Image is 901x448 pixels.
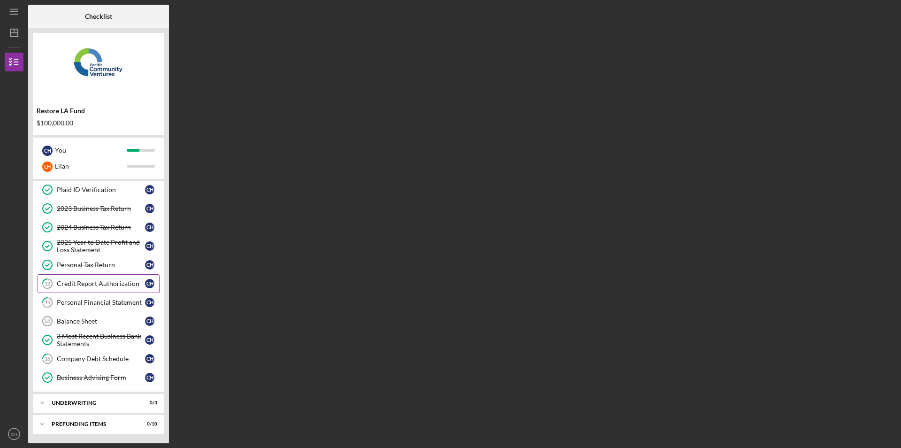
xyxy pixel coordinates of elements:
div: Company Debt Schedule [57,355,145,363]
div: C H [145,298,154,307]
div: 3 Most Recent Business Bank Statements [57,332,145,348]
a: 2023 Business Tax ReturnCH [38,199,160,218]
div: Business Advising Form [57,374,145,381]
div: 0 / 10 [140,421,157,427]
a: Plaid ID VerificationCH [38,180,160,199]
div: Credit Report Authorization [57,280,145,287]
img: Product logo [33,38,164,94]
div: C H [145,185,154,194]
div: C H [145,317,154,326]
a: Business Advising FormCH [38,368,160,387]
a: Personal Tax ReturnCH [38,255,160,274]
div: Lilan [55,158,127,174]
div: Prefunding Items [52,421,134,427]
div: Personal Financial Statement [57,299,145,306]
a: 14Balance SheetCH [38,312,160,331]
div: C H [145,373,154,382]
a: 16Company Debt ScheduleCH [38,349,160,368]
div: Balance Sheet [57,317,145,325]
tspan: 16 [45,356,51,362]
text: CH [11,432,17,437]
div: C H [145,204,154,213]
div: L H [42,162,53,172]
div: C H [145,260,154,270]
div: Plaid ID Verification [57,186,145,193]
div: C H [42,146,53,156]
tspan: 14 [44,318,50,324]
div: C H [145,223,154,232]
div: 0 / 3 [140,400,157,406]
a: 13Personal Financial StatementCH [38,293,160,312]
a: 2025 Year to Date Profit and Loss StatementCH [38,237,160,255]
div: C H [145,354,154,363]
a: 2024 Business Tax ReturnCH [38,218,160,237]
tspan: 13 [45,300,50,306]
div: $100,000.00 [37,119,160,127]
button: CH [5,425,23,443]
tspan: 12 [45,281,50,287]
div: Personal Tax Return [57,261,145,269]
a: 12Credit Report AuthorizationCH [38,274,160,293]
div: You [55,142,127,158]
div: 2023 Business Tax Return [57,205,145,212]
div: C H [145,241,154,251]
div: 2025 Year to Date Profit and Loss Statement [57,239,145,254]
div: C H [145,335,154,345]
div: Underwriting [52,400,134,406]
a: 3 Most Recent Business Bank StatementsCH [38,331,160,349]
div: 2024 Business Tax Return [57,224,145,231]
div: Restore LA Fund [37,107,160,115]
b: Checklist [85,13,112,20]
div: C H [145,279,154,288]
